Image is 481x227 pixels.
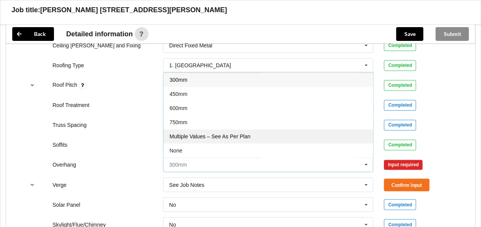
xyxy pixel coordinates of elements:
[25,178,40,191] button: reference-toggle
[52,182,67,188] label: Verge
[384,60,416,71] div: Completed
[40,6,227,15] h3: [PERSON_NAME] [STREET_ADDRESS][PERSON_NAME]
[170,91,188,97] span: 450mm
[169,202,176,207] div: No
[170,119,188,125] span: 750mm
[170,105,188,111] span: 600mm
[52,122,86,128] label: Truss Spacing
[52,42,140,49] label: Ceiling [PERSON_NAME] and Fixing
[384,120,416,130] div: Completed
[384,40,416,51] div: Completed
[170,77,188,83] span: 300mm
[66,31,133,37] span: Detailed information
[384,178,429,191] button: Confirm input
[52,102,90,108] label: Roof Treatment
[52,162,76,168] label: Overhang
[169,182,204,187] div: See Job Notes
[170,148,182,154] span: None
[52,62,84,68] label: Roofing Type
[384,160,422,170] div: Input required
[52,142,67,148] label: Soffits
[384,80,416,91] div: Completed
[11,6,40,15] h3: Job title:
[384,100,416,110] div: Completed
[169,222,176,227] div: No
[169,63,231,68] div: 1. [GEOGRAPHIC_DATA]
[384,139,416,150] div: Completed
[170,133,250,139] span: Multiple Values – See As Per Plan
[12,27,54,41] button: Back
[396,27,423,41] button: Save
[52,82,78,88] label: Roof Pitch
[25,78,40,92] button: reference-toggle
[169,43,212,48] div: Direct Fixed Metal
[384,199,416,210] div: Completed
[52,201,80,208] label: Solar Panel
